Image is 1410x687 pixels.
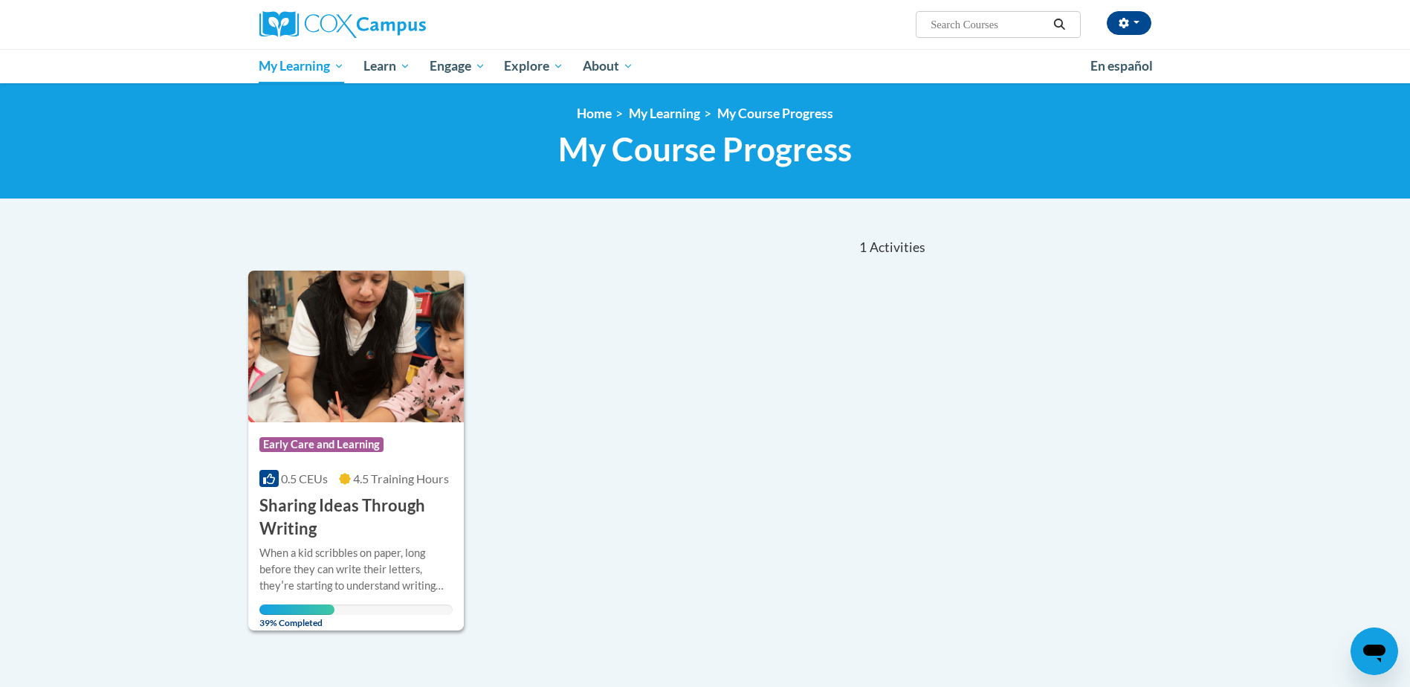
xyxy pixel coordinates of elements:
span: My Course Progress [558,129,852,169]
img: Cox Campus [259,11,426,38]
a: About [573,49,643,83]
button: Search [1048,16,1070,33]
img: Course Logo [248,271,465,422]
button: Account Settings [1107,11,1151,35]
span: My Learning [259,57,344,75]
a: My Course Progress [717,106,833,121]
a: Home [577,106,612,121]
span: 4.5 Training Hours [353,471,449,486]
a: My Learning [629,106,700,121]
span: Activities [870,239,925,256]
div: Your progress [259,604,335,615]
input: Search Courses [929,16,1048,33]
span: 39% Completed [259,604,335,628]
div: When a kid scribbles on paper, long before they can write their letters, theyʹre starting to unde... [259,545,453,594]
a: Explore [494,49,573,83]
div: Main menu [237,49,1174,83]
a: Learn [354,49,420,83]
a: Course LogoEarly Care and Learning0.5 CEUs4.5 Training Hours Sharing Ideas Through WritingWhen a ... [248,271,465,630]
span: Learn [363,57,410,75]
span: About [583,57,633,75]
span: 1 [859,239,867,256]
span: 0.5 CEUs [281,471,328,486]
a: En español [1081,51,1162,82]
h3: Sharing Ideas Through Writing [259,494,453,541]
span: En español [1090,58,1153,74]
iframe: Button to launch messaging window [1351,628,1398,675]
span: Explore [504,57,563,75]
span: Engage [430,57,485,75]
a: Cox Campus [259,11,542,38]
a: My Learning [250,49,355,83]
a: Engage [420,49,495,83]
span: Early Care and Learning [259,437,384,452]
